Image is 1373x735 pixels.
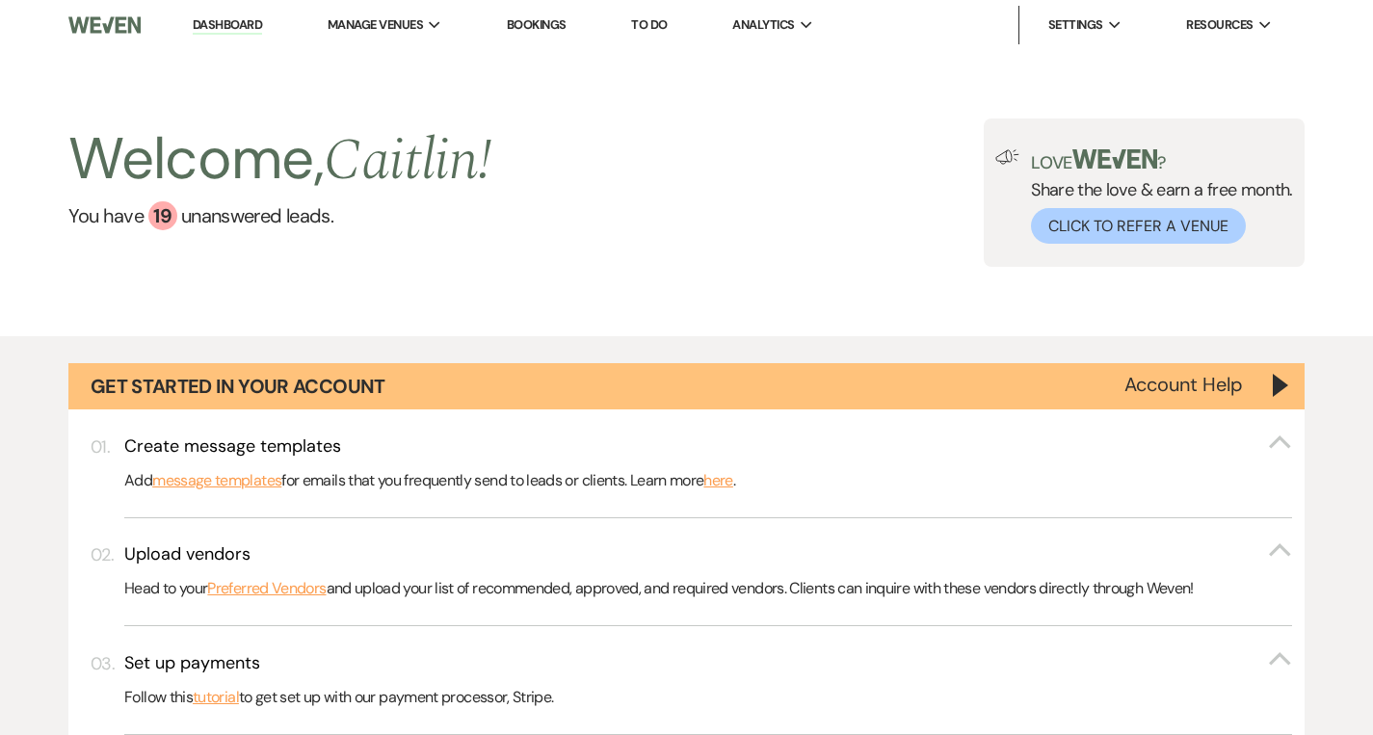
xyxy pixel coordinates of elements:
[124,576,1292,601] p: Head to your and upload your list of recommended, approved, and required vendors. Clients can inq...
[207,576,326,601] a: Preferred Vendors
[152,468,281,493] a: message templates
[68,5,141,45] img: Weven Logo
[124,434,1292,459] button: Create message templates
[124,651,260,675] h3: Set up payments
[1019,149,1293,244] div: Share the love & earn a free month.
[193,16,262,35] a: Dashboard
[1048,15,1103,35] span: Settings
[1031,149,1293,171] p: Love ?
[124,685,1292,710] p: Follow this to get set up with our payment processor, Stripe.
[124,542,251,566] h3: Upload vendors
[1031,208,1246,244] button: Click to Refer a Venue
[193,685,239,710] a: tutorial
[328,15,423,35] span: Manage Venues
[91,373,385,400] h1: Get Started in Your Account
[148,201,177,230] div: 19
[124,542,1292,566] button: Upload vendors
[507,16,567,33] a: Bookings
[68,201,491,230] a: You have 19 unanswered leads.
[324,117,491,205] span: Caitlin !
[703,468,732,493] a: here
[1124,375,1243,394] button: Account Help
[124,651,1292,675] button: Set up payments
[124,468,1292,493] p: Add for emails that you frequently send to leads or clients. Learn more .
[995,149,1019,165] img: loud-speaker-illustration.svg
[1186,15,1253,35] span: Resources
[124,434,341,459] h3: Create message templates
[68,118,491,201] h2: Welcome,
[732,15,794,35] span: Analytics
[1072,149,1158,169] img: weven-logo-green.svg
[631,16,667,33] a: To Do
